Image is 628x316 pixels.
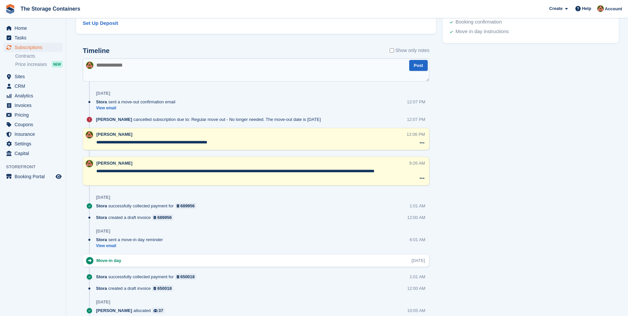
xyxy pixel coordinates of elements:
[15,91,54,100] span: Analytics
[96,99,107,105] span: Stora
[3,72,63,81] a: menu
[96,214,177,221] div: created a draft invoice
[456,28,509,36] div: Move in day instructions
[3,172,63,181] a: menu
[15,139,54,148] span: Settings
[582,5,591,12] span: Help
[15,43,54,52] span: Subscriptions
[96,116,132,123] span: [PERSON_NAME]
[6,164,66,170] span: Storefront
[15,130,54,139] span: Insurance
[96,116,324,123] div: cancelled subscription due to: Regular move out - No longer needed. The move-out date is [DATE]
[96,203,107,209] span: Stora
[407,214,425,221] div: 12:00 AM
[15,81,54,91] span: CRM
[549,5,562,12] span: Create
[3,24,63,33] a: menu
[96,237,166,243] div: sent a move-in day reminder
[157,214,171,221] div: 689956
[3,139,63,148] a: menu
[96,285,177,291] div: created a draft invoice
[407,116,425,123] div: 12:07 PM
[152,214,173,221] a: 689956
[55,173,63,181] a: Preview store
[15,72,54,81] span: Sites
[83,47,110,55] h2: Timeline
[3,91,63,100] a: menu
[407,99,425,105] div: 12:07 PM
[15,61,63,68] a: Price increases NEW
[410,274,425,280] div: 1:01 AM
[18,3,83,14] a: The Storage Containers
[152,307,165,314] a: 37
[96,161,132,166] span: [PERSON_NAME]
[96,243,166,249] a: View email
[3,81,63,91] a: menu
[96,229,110,234] div: [DATE]
[605,6,622,12] span: Account
[180,274,195,280] div: 650018
[407,285,425,291] div: 12:00 AM
[456,18,502,26] div: Booking confirmation
[15,101,54,110] span: Invoices
[96,195,110,200] div: [DATE]
[96,91,110,96] div: [DATE]
[15,110,54,120] span: Pricing
[52,61,63,68] div: NEW
[96,105,179,111] a: View email
[96,285,107,291] span: Stora
[410,237,425,243] div: 6:01 AM
[410,203,425,209] div: 1:01 AM
[3,149,63,158] a: menu
[411,257,425,264] div: [DATE]
[180,203,195,209] div: 689956
[15,24,54,33] span: Home
[3,43,63,52] a: menu
[152,285,173,291] a: 650018
[3,130,63,139] a: menu
[409,60,428,71] button: Post
[15,149,54,158] span: Capital
[5,4,15,14] img: stora-icon-8386f47178a22dfd0bd8f6a31ec36ba5ce8667c1dd55bd0f319d3a0aa187defe.svg
[15,120,54,129] span: Coupons
[175,203,197,209] a: 689956
[175,274,197,280] a: 650018
[3,33,63,42] a: menu
[597,5,604,12] img: Kirsty Simpson
[3,110,63,120] a: menu
[96,214,107,221] span: Stora
[407,131,425,137] div: 12:06 PM
[83,20,118,27] a: Set Up Deposit
[96,257,124,264] div: Move-in day
[96,99,179,105] div: sent a move-out confirmation email
[96,274,107,280] span: Stora
[15,172,54,181] span: Booking Portal
[86,131,93,138] img: Kirsty Simpson
[15,61,47,68] span: Price increases
[96,274,200,280] div: successfully collected payment for
[390,47,429,54] label: Show only notes
[3,101,63,110] a: menu
[409,160,425,166] div: 9:26 AM
[96,307,168,314] div: allocated
[96,299,110,305] div: [DATE]
[96,237,107,243] span: Stora
[407,307,425,314] div: 10:05 AM
[159,307,163,314] div: 37
[96,307,132,314] span: [PERSON_NAME]
[15,33,54,42] span: Tasks
[86,62,93,69] img: Kirsty Simpson
[157,285,171,291] div: 650018
[86,160,93,167] img: Kirsty Simpson
[3,120,63,129] a: menu
[96,203,200,209] div: successfully collected payment for
[96,132,132,137] span: [PERSON_NAME]
[390,47,394,54] input: Show only notes
[15,53,63,59] a: Contracts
